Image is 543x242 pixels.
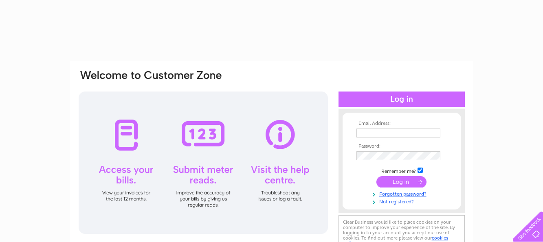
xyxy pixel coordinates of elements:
[356,197,449,205] a: Not registered?
[376,176,426,187] input: Submit
[354,144,449,149] th: Password:
[354,121,449,126] th: Email Address:
[356,190,449,197] a: Forgotten password?
[354,166,449,174] td: Remember me?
